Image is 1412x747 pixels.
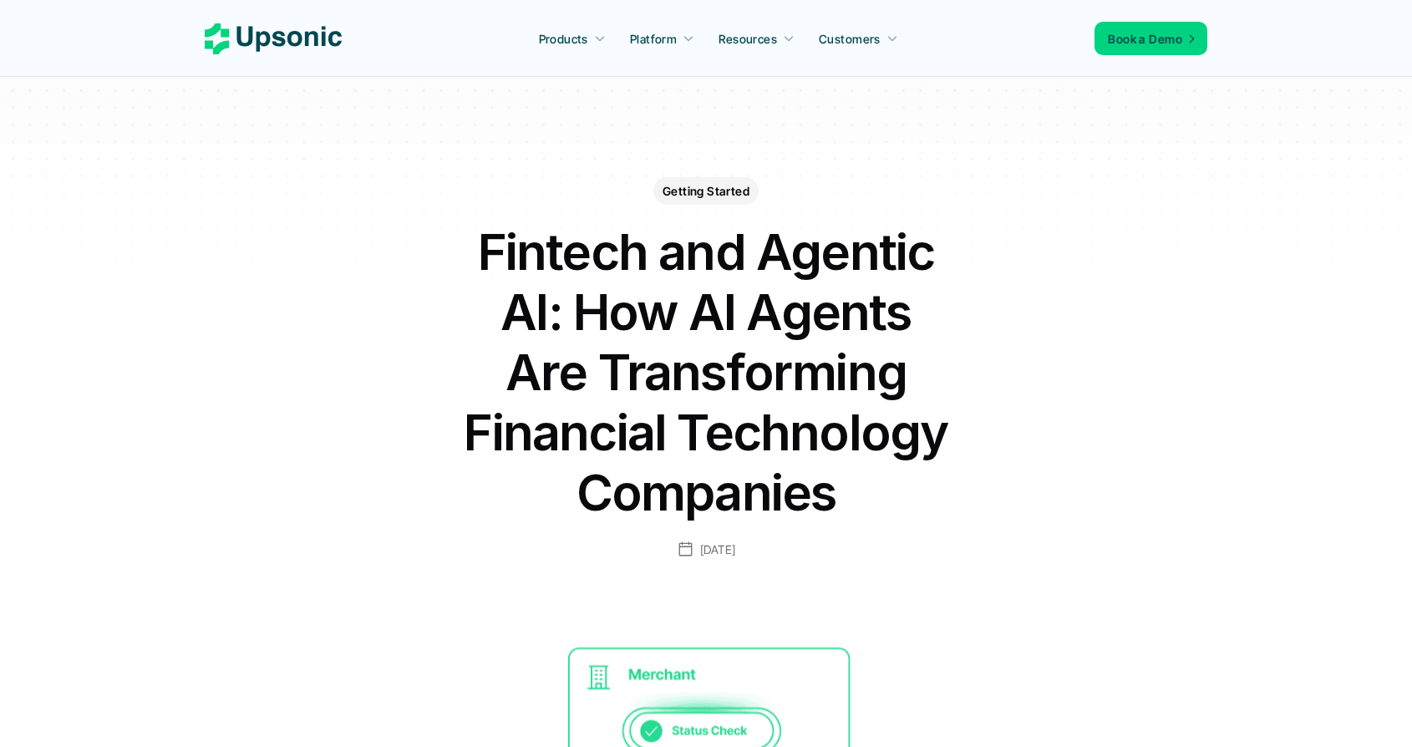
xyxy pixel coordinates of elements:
[663,182,749,200] p: Getting Started
[539,30,588,48] p: Products
[719,30,777,48] p: Resources
[700,539,736,560] p: [DATE]
[1108,32,1182,46] span: Book a Demo
[819,30,881,48] p: Customers
[529,23,616,53] a: Products
[630,30,677,48] p: Platform
[455,221,957,522] h1: Fintech and Agentic AI: How AI Agents Are Transforming Financial Technology Companies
